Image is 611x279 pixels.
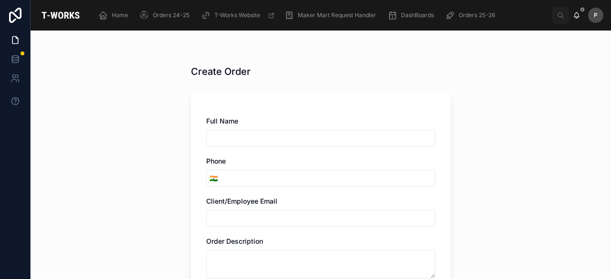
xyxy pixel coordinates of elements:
[214,11,260,19] span: T-Works Website
[91,5,552,26] div: scrollable content
[442,7,502,24] a: Orders 25-26
[282,7,383,24] a: Maker Mart Request Handler
[206,197,277,205] span: Client/Employee Email
[298,11,376,19] span: Maker Mart Request Handler
[137,7,196,24] a: Orders 24-25
[153,11,190,19] span: Orders 24-25
[401,11,434,19] span: DashBoards
[207,170,221,187] button: Select Button
[191,65,251,78] h1: Create Order
[206,117,238,125] span: Full Name
[38,8,83,23] img: App logo
[206,157,226,165] span: Phone
[210,174,218,183] span: 🇮🇳
[594,11,598,19] span: P
[95,7,135,24] a: Home
[385,7,441,24] a: DashBoards
[112,11,128,19] span: Home
[198,7,280,24] a: T-Works Website
[459,11,495,19] span: Orders 25-26
[206,237,263,245] span: Order Description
